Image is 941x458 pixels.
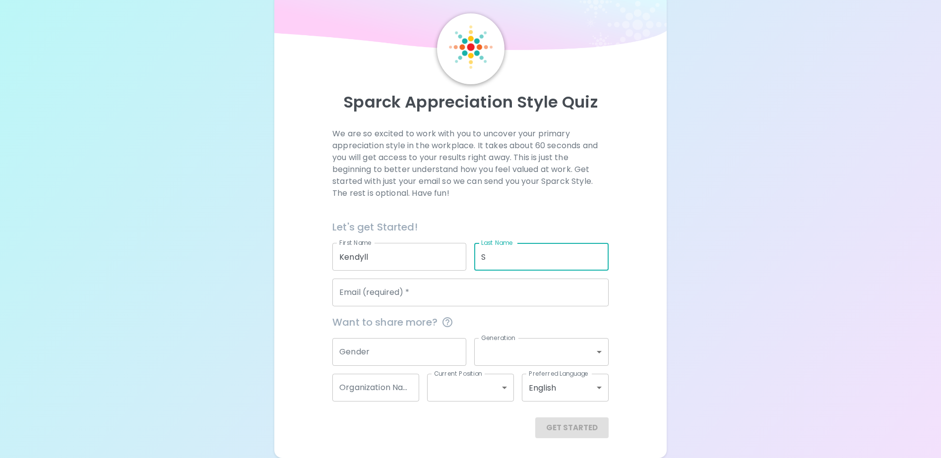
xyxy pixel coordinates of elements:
[481,334,515,342] label: Generation
[332,128,609,199] p: We are so excited to work with you to uncover your primary appreciation style in the workplace. I...
[449,25,493,69] img: Sparck Logo
[332,219,609,235] h6: Let's get Started!
[441,316,453,328] svg: This information is completely confidential and only used for aggregated appreciation studies at ...
[286,92,654,112] p: Sparck Appreciation Style Quiz
[339,238,372,247] label: First Name
[481,238,512,247] label: Last Name
[434,369,482,378] label: Current Position
[522,374,609,401] div: English
[529,369,588,378] label: Preferred Language
[332,314,609,330] span: Want to share more?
